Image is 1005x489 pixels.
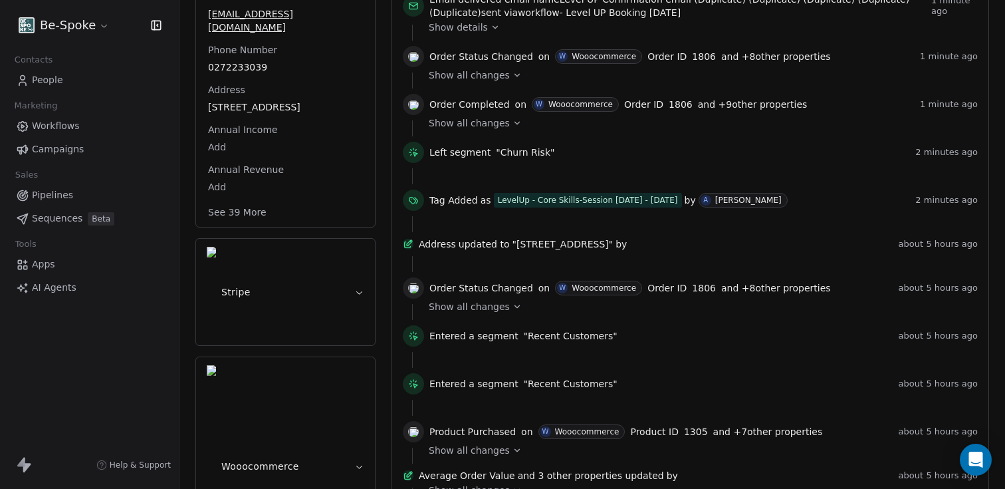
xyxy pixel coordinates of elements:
span: Address [205,83,248,96]
a: Show all changes [429,116,968,130]
span: Order Status Changed [429,50,533,63]
button: Be-Spoke [16,14,112,37]
span: Order ID [624,98,663,111]
span: Annual Revenue [205,163,286,176]
span: "Recent Customers" [524,329,617,343]
div: Wooocommerce [572,52,636,61]
span: Show details [429,21,488,34]
div: [PERSON_NAME] [715,196,782,205]
span: Campaigns [32,142,84,156]
span: Sequences [32,212,82,226]
span: Order Completed [429,98,510,111]
span: by [667,469,678,482]
button: StripeStripe [196,239,375,345]
span: Marketing [9,96,63,116]
span: on [521,425,532,438]
span: Be-Spoke [40,17,96,34]
span: Average Order Value [419,469,515,482]
span: and + 9 other properties [698,98,808,111]
div: W [542,426,549,437]
span: about 5 hours ago [899,283,978,293]
img: woocommerce.svg [408,99,419,110]
a: Show all changes [429,69,968,82]
span: Phone Number [205,43,280,57]
span: by [685,194,696,207]
span: Tag Added [429,194,478,207]
span: about 5 hours ago [899,331,978,341]
a: People [11,69,168,91]
span: and 3 other properties updated [518,469,664,482]
img: woocommerce.svg [408,426,419,437]
span: People [32,73,63,87]
span: Entered a segment [429,377,518,391]
button: See 39 More [200,200,275,224]
div: Wooocommerce [572,283,636,293]
span: Product ID [630,425,679,438]
span: Show all changes [429,69,510,82]
span: AI Agents [32,281,76,295]
span: updated to [459,238,510,251]
div: Open Intercom Messenger [960,444,992,476]
span: Order Status Changed [429,281,533,295]
div: W [536,99,542,110]
span: on [515,98,526,111]
span: Beta [88,212,114,226]
span: Help & Support [110,460,171,470]
span: Wooocommerce [221,460,299,473]
span: "Churn Risk" [496,146,554,159]
div: W [559,283,566,293]
span: on [538,281,550,295]
span: [EMAIL_ADDRESS][DOMAIN_NAME] [208,7,363,34]
span: 2 minutes ago [915,147,978,158]
span: 1806 [692,50,716,63]
a: Apps [11,253,168,275]
span: 1 minute ago [920,51,978,62]
span: Show all changes [429,116,510,130]
a: Show all changes [429,300,968,313]
span: about 5 hours ago [899,426,978,437]
img: Facebook%20profile%20picture.png [19,17,35,33]
span: Order ID [647,281,687,295]
span: Entered a segment [429,329,518,343]
span: 0272233039 [208,61,363,74]
span: Pipelines [32,188,73,202]
span: 2 minutes ago [915,195,978,206]
a: Show details [429,21,968,34]
img: woocommerce.svg [408,283,419,293]
div: W [559,51,566,62]
span: Annual Income [205,123,280,136]
img: woocommerce.svg [408,51,419,62]
span: as [481,194,491,207]
span: Add [208,140,363,154]
span: "Recent Customers" [524,377,617,391]
span: Sales [9,165,44,185]
span: about 5 hours ago [899,379,978,389]
span: and + 8 other properties [721,281,831,295]
span: Order ID [647,50,687,63]
span: Show all changes [429,300,510,313]
a: Pipelines [11,184,168,206]
span: "[STREET_ADDRESS]" [512,238,614,251]
span: Stripe [221,285,251,299]
span: Workflows [32,119,80,133]
span: and + 8 other properties [721,50,831,63]
a: Workflows [11,115,168,137]
a: AI Agents [11,277,168,299]
span: Address [419,238,456,251]
a: Help & Support [96,460,171,470]
span: on [538,50,550,63]
div: Wooocommerce [555,427,619,436]
span: 1 minute ago [920,99,978,110]
a: Campaigns [11,138,168,160]
span: Show all changes [429,444,510,457]
div: Wooocommerce [548,100,613,109]
span: Contacts [9,50,58,70]
div: A [703,195,708,206]
span: Tools [9,234,42,254]
a: Show all changes [429,444,968,457]
img: Stripe [207,247,216,337]
div: LevelUp - Core Skills-Session [DATE] - [DATE] [498,194,678,206]
span: 1806 [669,98,693,111]
span: 1806 [692,281,716,295]
a: SequencesBeta [11,208,168,230]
